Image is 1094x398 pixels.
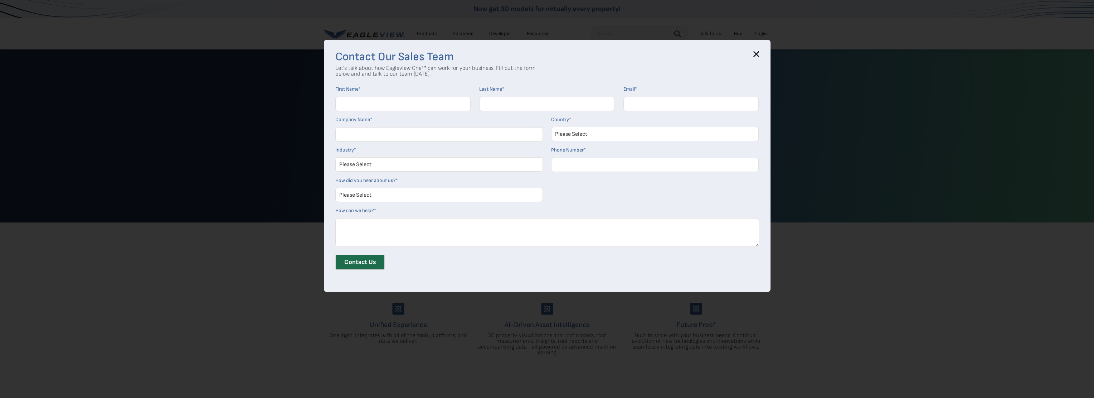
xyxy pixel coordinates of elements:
h3: Contact Our Sales Team [335,51,759,63]
span: Company Name [335,116,370,123]
span: Industry [335,147,354,153]
span: Country [551,116,569,123]
span: First Name [335,86,359,92]
span: Last Name [479,86,502,92]
span: How did you hear about us? [335,177,396,183]
span: Email [623,86,635,92]
input: Contact Us [335,255,385,270]
span: How can we help? [335,207,374,214]
span: Phone Number [551,147,584,153]
p: Let's talk about how Eagleview One™ can work for your business. Fill out the form below and and t... [335,66,536,77]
